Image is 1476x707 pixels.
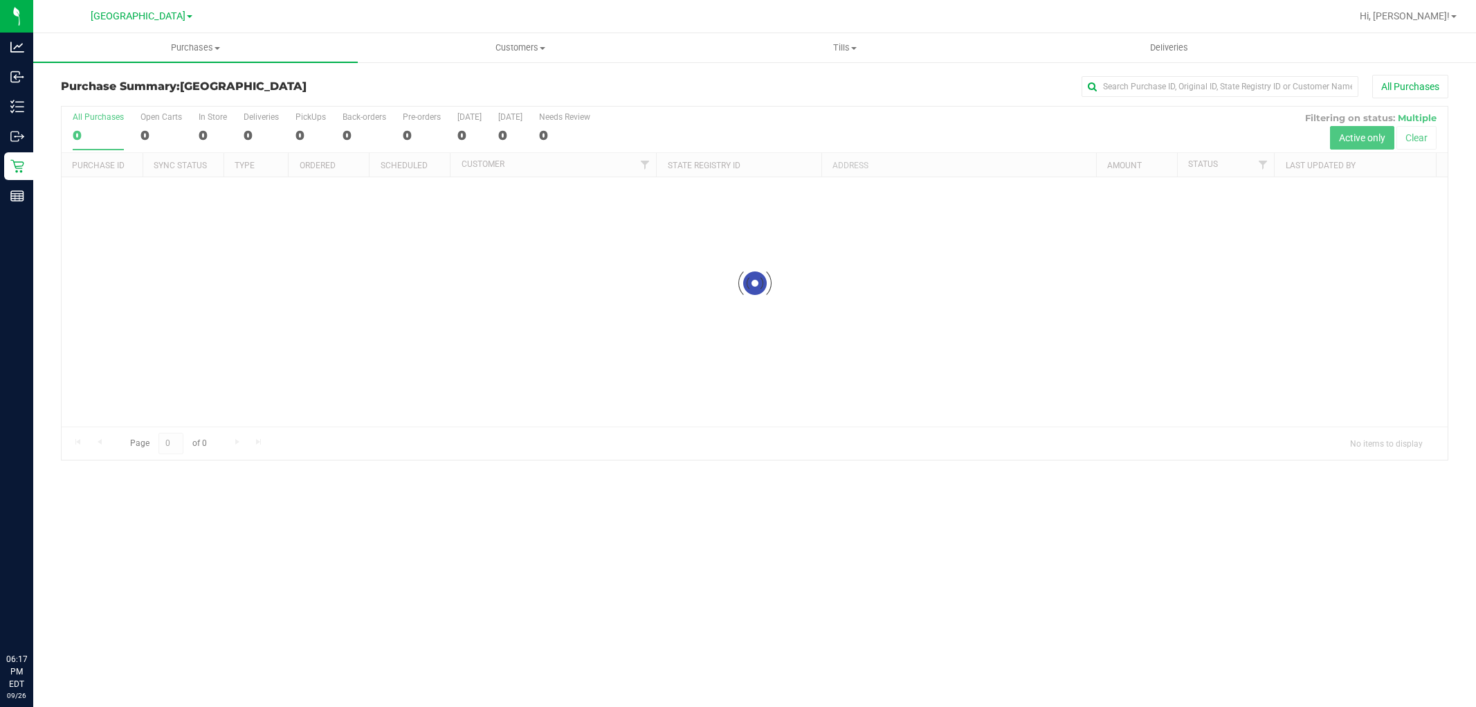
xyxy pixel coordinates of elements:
[1007,33,1331,62] a: Deliveries
[10,100,24,114] inline-svg: Inventory
[33,33,358,62] a: Purchases
[10,159,24,173] inline-svg: Retail
[1372,75,1448,98] button: All Purchases
[10,129,24,143] inline-svg: Outbound
[91,10,185,22] span: [GEOGRAPHIC_DATA]
[1131,42,1207,54] span: Deliveries
[6,653,27,690] p: 06:17 PM EDT
[6,690,27,701] p: 09/26
[10,189,24,203] inline-svg: Reports
[682,33,1007,62] a: Tills
[61,80,523,93] h3: Purchase Summary:
[358,42,682,54] span: Customers
[358,33,682,62] a: Customers
[1360,10,1450,21] span: Hi, [PERSON_NAME]!
[10,70,24,84] inline-svg: Inbound
[1082,76,1358,97] input: Search Purchase ID, Original ID, State Registry ID or Customer Name...
[180,80,307,93] span: [GEOGRAPHIC_DATA]
[10,40,24,54] inline-svg: Analytics
[33,42,358,54] span: Purchases
[683,42,1006,54] span: Tills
